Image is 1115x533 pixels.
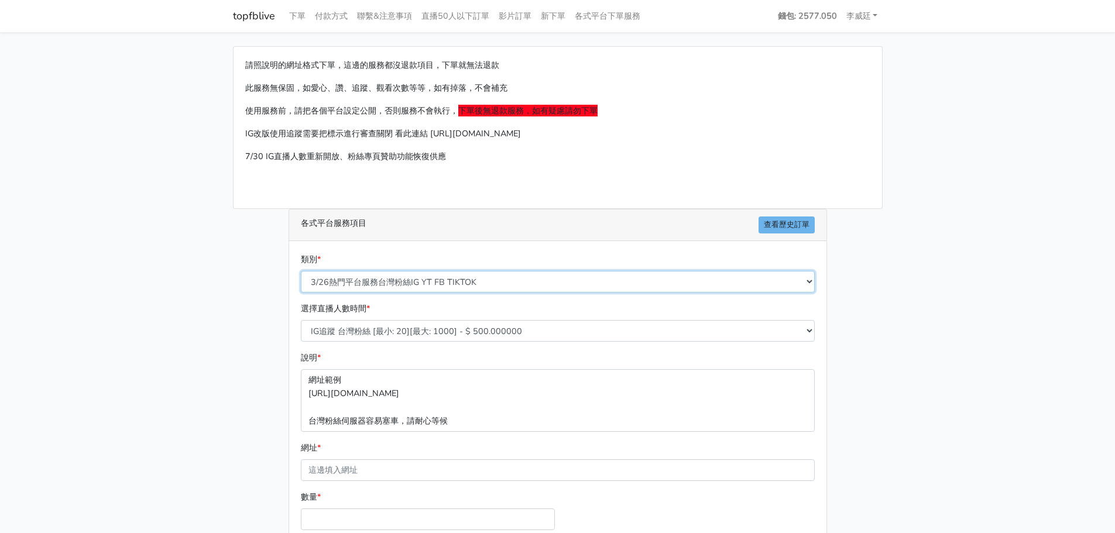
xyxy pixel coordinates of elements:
[284,5,310,27] a: 下單
[245,104,870,118] p: 使用服務前，請把各個平台設定公開，否則服務不會執行，
[778,10,837,22] strong: 錢包: 2577.050
[289,209,826,241] div: 各式平台服務項目
[301,351,321,364] label: 說明
[352,5,417,27] a: 聯繫&注意事項
[417,5,494,27] a: 直播50人以下訂單
[759,216,815,233] a: 查看歷史訂單
[245,127,870,140] p: IG改版使用追蹤需要把標示進行審查關閉 看此連結 [URL][DOMAIN_NAME]
[301,459,815,481] input: 這邊填入網址
[301,441,321,455] label: 網址
[773,5,842,27] a: 錢包: 2577.050
[301,253,321,266] label: 類別
[233,5,275,27] a: topfblive
[536,5,570,27] a: 新下單
[301,490,321,504] label: 數量
[570,5,645,27] a: 各式平台下單服務
[494,5,536,27] a: 影片訂單
[301,369,815,431] p: 網址範例 [URL][DOMAIN_NAME] 台灣粉絲伺服器容易塞車，請耐心等候
[310,5,352,27] a: 付款方式
[245,81,870,95] p: 此服務無保固，如愛心、讚、追蹤、觀看次數等等，如有掉落，不會補充
[245,59,870,72] p: 請照說明的網址格式下單，這邊的服務都沒退款項目，下單就無法退款
[458,105,598,116] span: 下單後無退款服務，如有疑慮請勿下單
[842,5,883,27] a: 李威廷
[301,302,370,315] label: 選擇直播人數時間
[245,150,870,163] p: 7/30 IG直播人數重新開放、粉絲專頁贊助功能恢復供應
